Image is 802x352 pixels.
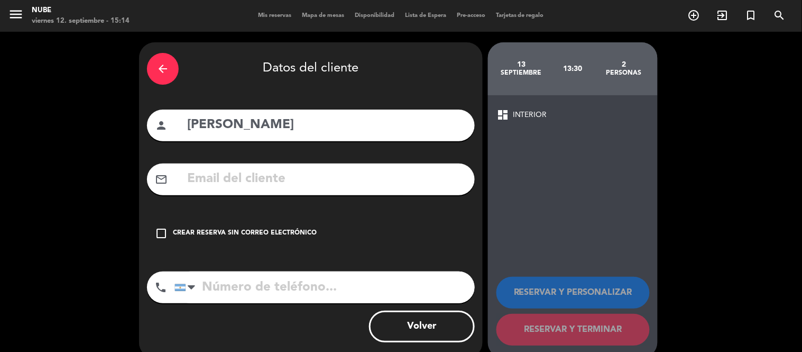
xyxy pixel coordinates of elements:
[491,13,549,19] span: Tarjetas de regalo
[154,281,167,294] i: phone
[400,13,451,19] span: Lista de Espera
[496,314,650,346] button: RESERVAR Y TERMINAR
[745,9,758,22] i: turned_in_not
[147,50,475,87] div: Datos del cliente
[175,272,199,303] div: Argentina: +54
[716,9,729,22] i: exit_to_app
[186,114,467,136] input: Nombre del cliente
[349,13,400,19] span: Disponibilidad
[297,13,349,19] span: Mapa de mesas
[688,9,700,22] i: add_circle_outline
[253,13,297,19] span: Mis reservas
[496,60,547,69] div: 13
[496,109,509,121] span: dashboard
[155,119,168,132] i: person
[155,227,168,240] i: check_box_outline_blank
[496,277,650,309] button: RESERVAR Y PERSONALIZAR
[174,272,475,303] input: Número de teléfono...
[513,109,547,121] span: INTERIOR
[32,5,130,16] div: Nube
[369,311,475,342] button: Volver
[156,62,169,75] i: arrow_back
[598,69,650,77] div: personas
[8,6,24,22] i: menu
[173,228,317,239] div: Crear reserva sin correo electrónico
[8,6,24,26] button: menu
[155,173,168,186] i: mail_outline
[773,9,786,22] i: search
[496,69,547,77] div: septiembre
[32,16,130,26] div: viernes 12. septiembre - 15:14
[451,13,491,19] span: Pre-acceso
[186,168,467,190] input: Email del cliente
[547,50,598,87] div: 13:30
[598,60,650,69] div: 2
